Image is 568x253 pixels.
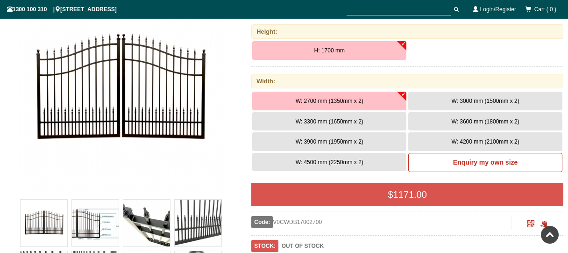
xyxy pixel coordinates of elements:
button: W: 3600 mm (1800mm x 2) [408,112,562,131]
button: W: 3000 mm (1500mm x 2) [408,92,562,110]
div: Height: [251,24,563,39]
div: $ [251,183,563,206]
button: H: 1700 mm [252,41,406,60]
span: STOCK: [251,240,278,252]
span: W: 3300 mm (1650mm x 2) [296,118,363,125]
button: W: 2700 mm (1350mm x 2) [252,92,406,110]
span: 1300 100 310 | [STREET_ADDRESS] [7,6,117,13]
span: Code: [251,216,273,228]
b: OUT OF STOCK [282,243,324,249]
span: H: 1700 mm [314,47,345,54]
span: W: 4200 mm (2100mm x 2) [451,138,519,145]
a: Enquiry my own size [408,153,562,173]
span: Cart ( 0 ) [534,6,556,13]
div: Width: [251,74,563,88]
a: Login/Register [480,6,516,13]
button: W: 3300 mm (1650mm x 2) [252,112,406,131]
span: W: 3600 mm (1800mm x 2) [451,118,519,125]
button: W: 3900 mm (1950mm x 2) [252,132,406,151]
img: V0CWDB - Curved Arch Top (Double Spears) - Double Aluminium Driveway Gates - Double Swing Gates -... [175,200,221,246]
a: Click to enlarge and scan to share. [527,222,534,228]
div: V0CWDB17002700 [251,216,511,228]
span: W: 2700 mm (1350mm x 2) [296,98,363,104]
span: W: 3900 mm (1950mm x 2) [296,138,363,145]
span: W: 4500 mm (2250mm x 2) [296,159,363,166]
span: Click to copy the URL [540,221,547,228]
button: W: 4200 mm (2100mm x 2) [408,132,562,151]
span: 1171.00 [393,189,427,200]
img: V0CWDB - Curved Arch Top (Double Spears) - Double Aluminium Driveway Gates - Double Swing Gates -... [123,200,170,246]
button: W: 4500 mm (2250mm x 2) [252,153,406,172]
b: Enquiry my own size [453,159,518,166]
input: SEARCH PRODUCTS [347,4,451,15]
img: V0CWDB - Curved Arch Top (Double Spears) - Double Aluminium Driveway Gates - Double Swing Gates -... [21,200,67,246]
img: V0CWDB - Curved Arch Top (Double Spears) - Double Aluminium Driveway Gates - Double Swing Gates -... [72,200,119,246]
span: W: 3000 mm (1500mm x 2) [451,98,519,104]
